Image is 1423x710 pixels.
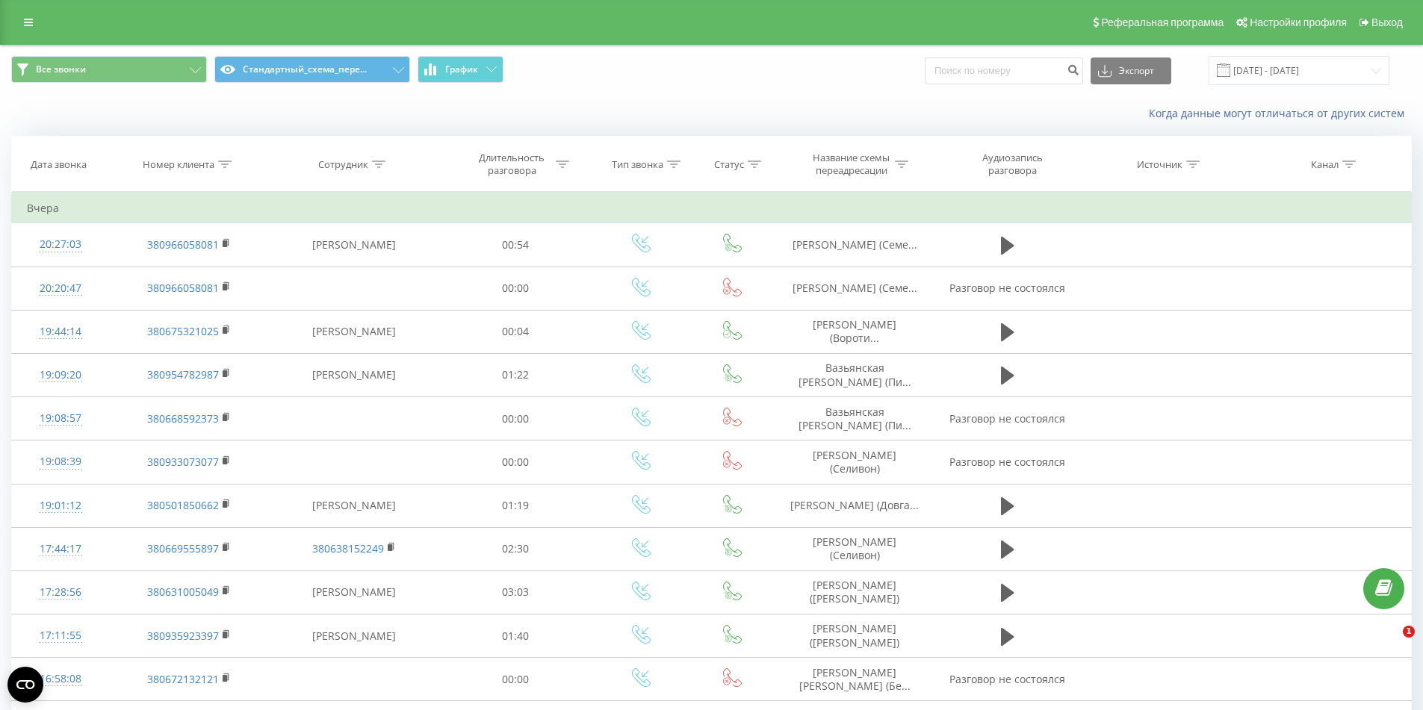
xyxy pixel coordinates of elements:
td: [PERSON_NAME] ([PERSON_NAME]) [775,614,934,658]
div: 17:44:17 [27,535,94,564]
td: [PERSON_NAME] [268,484,439,527]
div: 17:11:55 [27,621,94,650]
div: 19:44:14 [27,317,94,346]
td: 00:04 [439,310,592,353]
td: 01:40 [439,614,592,658]
span: Настройки профиля [1250,16,1347,28]
td: [PERSON_NAME] [268,353,439,396]
a: 380954782987 [147,367,219,382]
td: 00:54 [439,223,592,267]
div: Сотрудник [318,158,368,171]
span: 1 [1403,626,1415,638]
a: 380672132121 [147,672,219,686]
div: 19:08:39 [27,447,94,476]
span: Реферальная программа [1101,16,1224,28]
a: 380966058081 [147,281,219,295]
span: Разговор не состоялся [949,281,1065,295]
span: Вазьянская [PERSON_NAME] (Пи... [799,361,911,388]
td: 00:00 [439,658,592,701]
input: Поиск по номеру [925,57,1083,84]
a: 380631005049 [147,585,219,599]
div: Статус [714,158,744,171]
div: 19:08:57 [27,404,94,433]
button: Все звонки [11,56,207,83]
a: Когда данные могут отличаться от других систем [1149,106,1412,120]
td: 00:00 [439,440,592,484]
a: 380675321025 [147,324,219,338]
td: 03:03 [439,570,592,614]
td: 01:22 [439,353,592,396]
div: 19:01:12 [27,491,94,520]
a: 380501850662 [147,498,219,512]
div: Название схемы переадресации [811,152,891,177]
span: Разговор не состоялся [949,411,1065,426]
a: 380669555897 [147,541,219,555]
div: 16:58:08 [27,664,94,694]
div: 17:28:56 [27,578,94,607]
button: Open CMP widget [7,667,43,703]
div: Тип звонка [612,158,663,171]
a: 380638152249 [312,541,384,555]
div: Источник [1137,158,1182,171]
td: [PERSON_NAME] ([PERSON_NAME]) [775,570,934,614]
span: [PERSON_NAME] (Вороти... [813,317,896,345]
td: [PERSON_NAME] [268,310,439,353]
span: График [445,64,478,75]
div: Длительность разговора [472,152,552,177]
td: [PERSON_NAME] (Селивон) [775,527,934,570]
div: 20:27:03 [27,230,94,259]
a: 380668592373 [147,411,219,426]
span: [PERSON_NAME] (Довга... [790,498,919,512]
span: Вазьянская [PERSON_NAME] (Пи... [799,405,911,432]
div: 20:20:47 [27,274,94,303]
span: Выход [1371,16,1403,28]
span: [PERSON_NAME] (Семе... [793,237,917,252]
span: [PERSON_NAME] (Семе... [793,281,917,295]
div: 19:09:20 [27,361,94,390]
td: 00:00 [439,267,592,310]
a: 380935923397 [147,629,219,643]
span: [PERSON_NAME] [PERSON_NAME] (Бе... [799,665,911,693]
span: Разговор не состоялся [949,672,1065,686]
div: Номер клиента [143,158,214,171]
td: [PERSON_NAME] [268,614,439,658]
button: Экспорт [1091,57,1171,84]
td: [PERSON_NAME] [268,223,439,267]
td: [PERSON_NAME] [268,570,439,614]
button: Стандартный_схема_пере... [214,56,410,83]
td: 00:00 [439,397,592,440]
td: [PERSON_NAME] (Селивон) [775,440,934,484]
span: Разговор не состоялся [949,455,1065,469]
td: 02:30 [439,527,592,570]
span: Все звонки [36,63,86,75]
div: Канал [1311,158,1339,171]
iframe: Intercom live chat [1372,626,1408,661]
a: 380933073077 [147,455,219,469]
button: График [418,56,503,83]
td: 01:19 [439,484,592,527]
a: 380966058081 [147,237,219,252]
div: Аудиозапись разговора [964,152,1061,177]
td: Вчера [12,193,1412,223]
div: Дата звонка [31,158,87,171]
